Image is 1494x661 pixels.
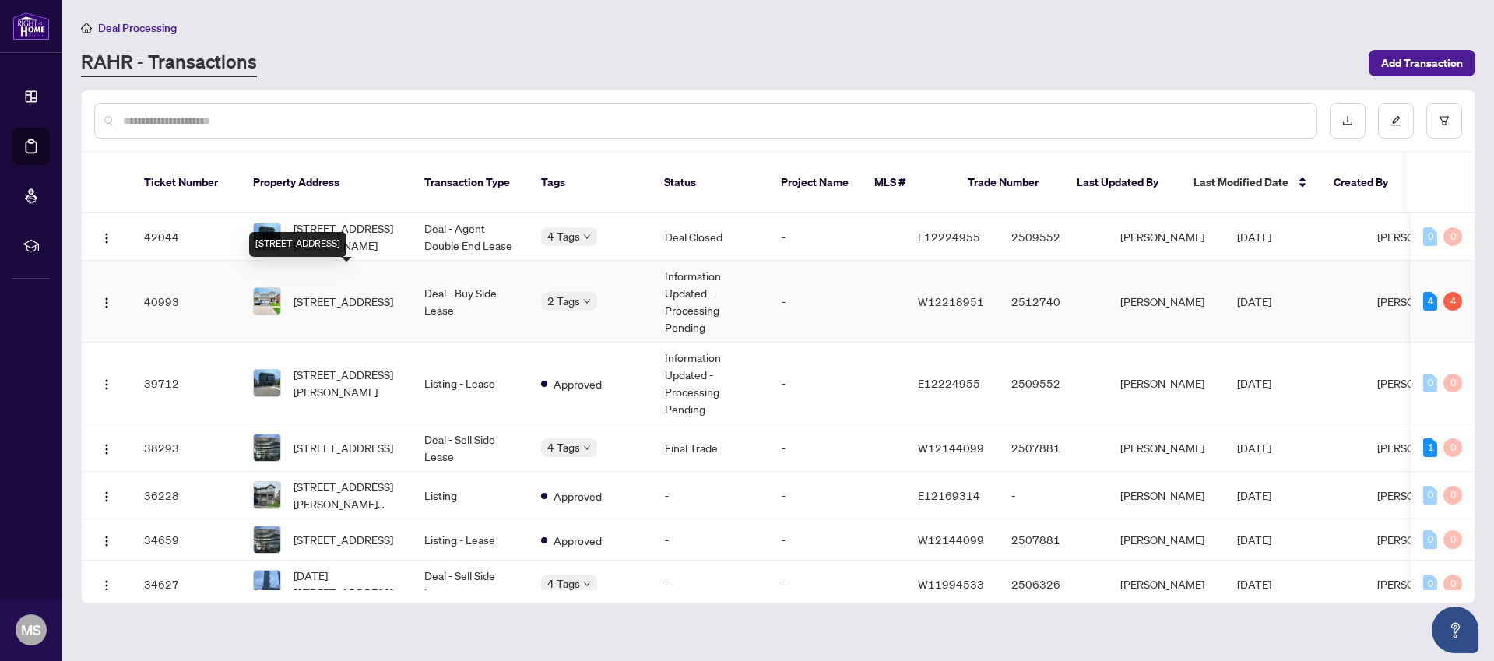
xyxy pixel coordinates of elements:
span: Approved [554,487,602,505]
span: [DATE] [1237,376,1271,390]
td: 2509552 [999,213,1108,261]
span: download [1342,115,1353,126]
span: [PERSON_NAME] [1377,294,1461,308]
button: Logo [94,289,119,314]
button: Logo [94,571,119,596]
span: [STREET_ADDRESS][PERSON_NAME][PERSON_NAME] [294,478,399,512]
span: [PERSON_NAME] [1377,441,1461,455]
td: - [769,261,905,343]
img: Logo [100,490,113,503]
span: [DATE][STREET_ADDRESS] [294,567,399,601]
th: Created By [1321,153,1415,213]
button: Logo [94,371,119,396]
td: Deal - Agent Double End Lease [412,213,529,261]
th: Last Updated By [1064,153,1181,213]
td: Information Updated - Processing Pending [652,261,769,343]
td: Listing [412,472,529,519]
span: E12224955 [918,230,980,244]
span: E12169314 [918,488,980,502]
span: 4 Tags [547,575,580,592]
td: Deal - Buy Side Lease [412,261,529,343]
button: filter [1426,103,1462,139]
img: Logo [100,579,113,592]
td: - [769,519,905,561]
td: Information Updated - Processing Pending [652,343,769,424]
span: [PERSON_NAME] [1377,488,1461,502]
td: 2507881 [999,519,1108,561]
div: [STREET_ADDRESS] [249,232,346,257]
span: filter [1439,115,1450,126]
button: Logo [94,483,119,508]
td: Deal Closed [652,213,769,261]
span: [DATE] [1237,533,1271,547]
span: [DATE] [1237,577,1271,591]
td: Listing - Lease [412,343,529,424]
img: thumbnail-img [254,223,280,250]
th: Ticket Number [132,153,241,213]
span: [STREET_ADDRESS][PERSON_NAME] [294,220,399,254]
div: 0 [1443,438,1462,457]
td: 2506326 [999,561,1108,608]
span: down [583,444,591,452]
span: E12224955 [918,376,980,390]
td: Listing - Lease [412,519,529,561]
div: 0 [1423,227,1437,246]
div: 0 [1423,575,1437,593]
td: - [769,213,905,261]
th: Transaction Type [412,153,529,213]
span: [DATE] [1237,488,1271,502]
td: [PERSON_NAME] [1108,519,1225,561]
button: Logo [94,527,119,552]
span: 4 Tags [547,227,580,245]
span: down [583,580,591,588]
span: [PERSON_NAME] [1377,577,1461,591]
span: home [81,23,92,33]
button: download [1330,103,1366,139]
th: Trade Number [955,153,1064,213]
img: Logo [100,232,113,244]
button: Add Transaction [1369,50,1475,76]
span: [DATE] [1237,230,1271,244]
img: thumbnail-img [254,571,280,597]
td: 2512740 [999,261,1108,343]
button: Open asap [1432,607,1478,653]
td: [PERSON_NAME] [1108,261,1225,343]
div: 0 [1443,530,1462,549]
div: 0 [1423,486,1437,505]
td: [PERSON_NAME] [1108,472,1225,519]
img: Logo [100,378,113,391]
td: 42044 [132,213,241,261]
span: [STREET_ADDRESS] [294,293,393,310]
img: Logo [100,535,113,547]
div: 0 [1443,486,1462,505]
span: W12218951 [918,294,984,308]
span: [STREET_ADDRESS] [294,531,393,548]
img: thumbnail-img [254,370,280,396]
div: 1 [1423,438,1437,457]
td: - [652,519,769,561]
img: thumbnail-img [254,434,280,461]
span: W12144099 [918,533,984,547]
img: Logo [100,297,113,309]
img: thumbnail-img [254,482,280,508]
td: 36228 [132,472,241,519]
span: [PERSON_NAME] [1377,230,1461,244]
td: 2509552 [999,343,1108,424]
th: Property Address [241,153,412,213]
th: Last Modified Date [1181,153,1321,213]
td: 34627 [132,561,241,608]
td: [PERSON_NAME] [1108,213,1225,261]
span: Add Transaction [1381,51,1463,76]
div: 0 [1443,227,1462,246]
span: down [583,233,591,241]
td: 40993 [132,261,241,343]
div: 4 [1443,292,1462,311]
td: - [769,561,905,608]
td: Final Trade [652,424,769,472]
td: [PERSON_NAME] [1108,424,1225,472]
button: edit [1378,103,1414,139]
span: Last Modified Date [1193,174,1288,191]
span: edit [1390,115,1401,126]
td: - [769,343,905,424]
button: Logo [94,224,119,249]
